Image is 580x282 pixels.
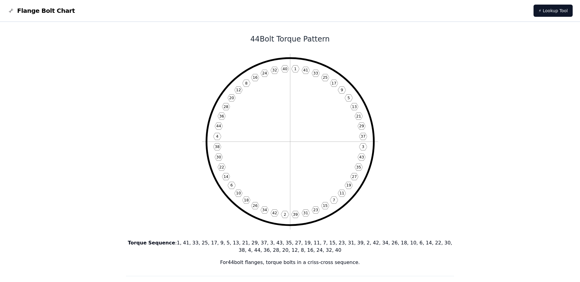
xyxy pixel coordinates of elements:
[356,165,361,169] text: 35
[339,191,344,195] text: 11
[323,203,327,208] text: 15
[224,174,228,179] text: 14
[362,144,364,149] text: 3
[219,165,224,169] text: 22
[352,104,356,109] text: 13
[126,34,454,44] h1: 44 Bolt Torque Pattern
[341,88,343,92] text: 9
[216,134,218,139] text: 4
[313,208,318,212] text: 23
[219,114,224,118] text: 36
[7,7,15,14] img: Flange Bolt Chart Logo
[128,240,175,246] b: Torque Sequence
[253,75,257,80] text: 16
[262,208,267,212] text: 34
[323,75,327,80] text: 25
[360,134,365,139] text: 37
[215,144,220,149] text: 38
[245,81,247,85] text: 8
[294,67,297,71] text: 1
[356,114,361,118] text: 21
[253,203,257,208] text: 26
[534,5,573,17] a: ⚡ Lookup Tool
[352,174,356,179] text: 27
[230,183,233,187] text: 6
[272,211,277,215] text: 42
[236,88,241,92] text: 12
[126,239,454,254] p: : 1, 41, 33, 25, 17, 9, 5, 13, 21, 29, 37, 3, 43, 35, 27, 19, 11, 7, 15, 23, 31, 39, 2, 42, 34, 2...
[236,191,241,195] text: 10
[282,67,287,71] text: 40
[244,198,249,202] text: 18
[272,68,277,72] text: 32
[333,198,335,202] text: 7
[17,6,75,15] span: Flange Bolt Chart
[262,71,267,75] text: 24
[359,124,364,128] text: 29
[303,68,308,72] text: 41
[293,212,298,217] text: 39
[283,212,286,217] text: 2
[7,6,75,15] a: Flange Bolt Chart LogoFlange Bolt Chart
[359,155,364,159] text: 43
[346,183,351,187] text: 19
[126,259,454,266] p: For 44 bolt flanges, torque bolts in a criss-cross sequence.
[347,96,350,100] text: 5
[216,124,221,128] text: 44
[303,211,308,215] text: 31
[331,81,336,85] text: 17
[229,96,234,100] text: 20
[313,71,318,75] text: 33
[216,155,221,159] text: 30
[224,104,228,109] text: 28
